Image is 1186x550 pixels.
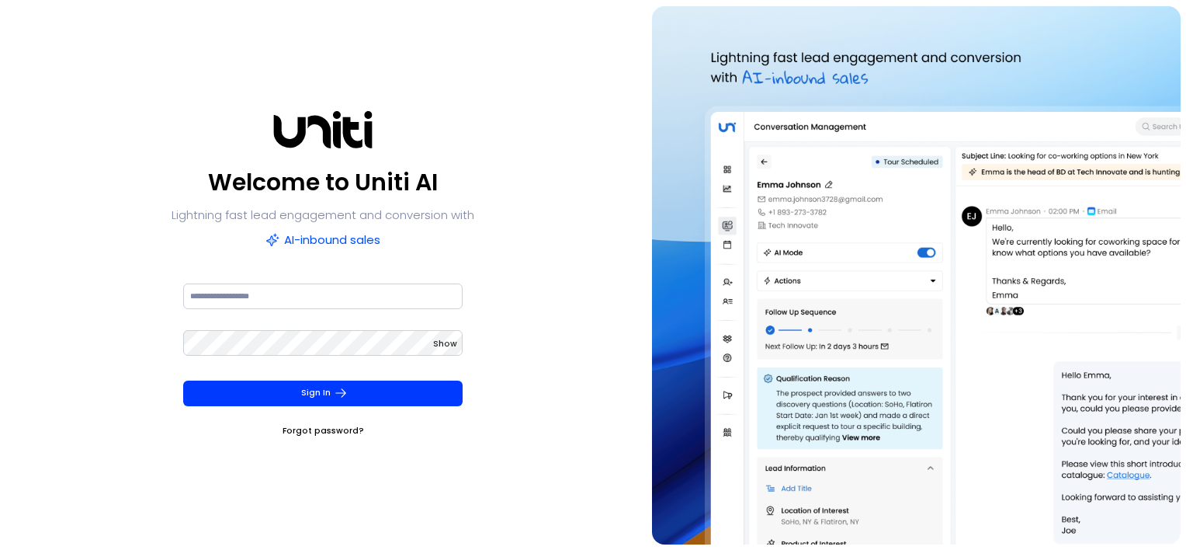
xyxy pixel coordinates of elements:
[433,338,457,350] span: Show
[208,164,438,201] p: Welcome to Uniti AI
[172,204,474,226] p: Lightning fast lead engagement and conversion with
[652,6,1181,545] img: auth-hero.png
[265,229,380,251] p: AI-inbound sales
[183,381,463,406] button: Sign In
[433,336,457,352] button: Show
[283,423,364,439] a: Forgot password?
